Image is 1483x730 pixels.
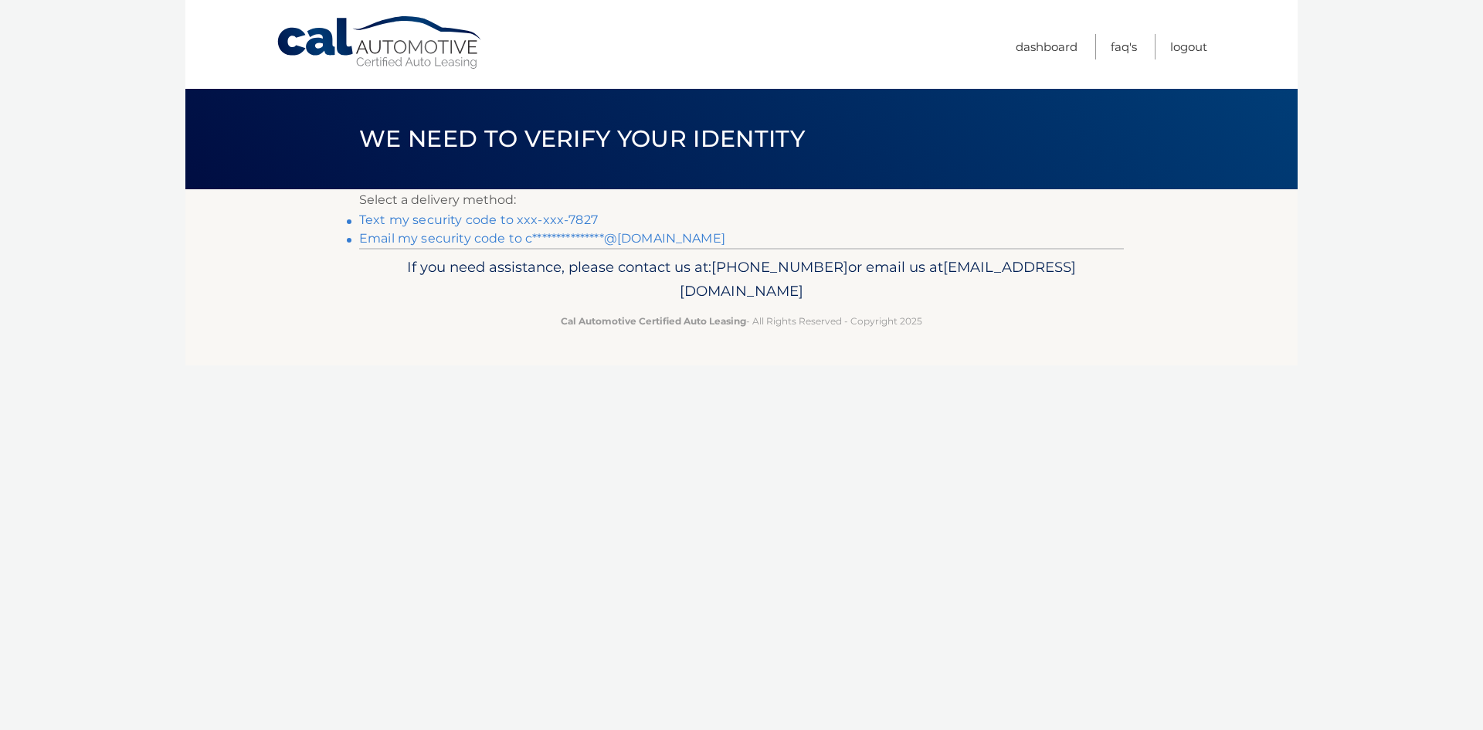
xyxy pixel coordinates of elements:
[359,124,805,153] span: We need to verify your identity
[1111,34,1137,59] a: FAQ's
[276,15,484,70] a: Cal Automotive
[561,315,746,327] strong: Cal Automotive Certified Auto Leasing
[359,189,1124,211] p: Select a delivery method:
[369,313,1114,329] p: - All Rights Reserved - Copyright 2025
[1170,34,1207,59] a: Logout
[369,255,1114,304] p: If you need assistance, please contact us at: or email us at
[711,258,848,276] span: [PHONE_NUMBER]
[359,212,598,227] a: Text my security code to xxx-xxx-7827
[1016,34,1077,59] a: Dashboard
